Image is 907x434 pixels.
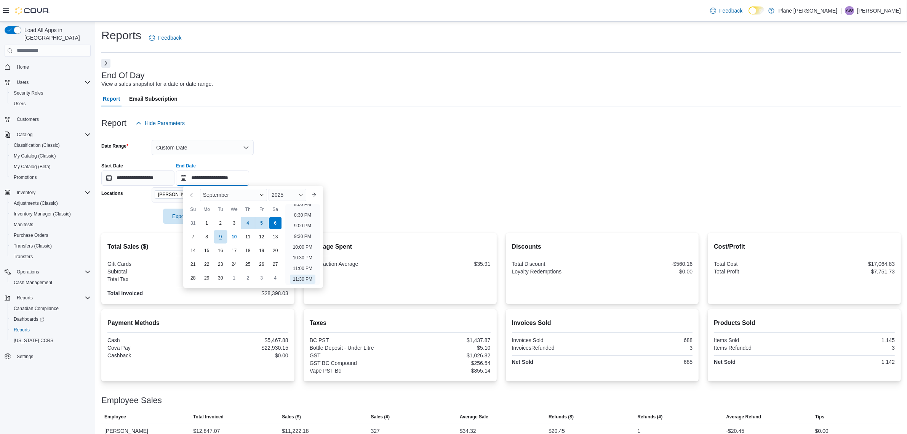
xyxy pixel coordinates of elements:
[11,88,46,98] a: Security Roles
[402,368,490,374] div: $855.14
[21,26,91,42] span: Load All Apps in [GEOGRAPHIC_DATA]
[857,6,901,15] p: [PERSON_NAME]
[242,244,254,257] div: day-18
[107,261,196,267] div: Gift Cards
[14,316,44,322] span: Dashboards
[201,244,213,257] div: day-15
[11,220,91,229] span: Manifests
[11,162,54,171] a: My Catalog (Beta)
[285,204,320,285] ul: Time
[11,278,91,287] span: Cash Management
[714,359,736,365] strong: Net Sold
[14,63,32,72] a: Home
[806,345,895,351] div: 3
[17,132,32,138] span: Catalog
[11,325,33,334] a: Reports
[14,78,91,87] span: Users
[714,345,803,351] div: Items Refunded
[806,268,895,275] div: $7,751.73
[155,190,205,199] span: Duncan
[14,62,91,72] span: Home
[11,173,91,182] span: Promotions
[14,254,33,260] span: Transfers
[214,244,227,257] div: day-16
[269,189,306,201] div: Button. Open the year selector. 2025 is currently selected.
[291,211,314,220] li: 8:30 PM
[186,216,282,285] div: September, 2025
[512,318,693,328] h2: Invoices Sold
[5,58,91,382] nav: Complex example
[187,258,199,270] div: day-21
[8,314,94,325] a: Dashboards
[101,143,128,149] label: Date Range
[290,264,315,273] li: 11:00 PM
[14,188,38,197] button: Inventory
[8,209,94,219] button: Inventory Manager (Classic)
[14,267,91,276] span: Operations
[11,241,91,251] span: Transfers (Classic)
[11,151,91,161] span: My Catalog (Classic)
[214,203,227,215] div: Tu
[282,414,301,420] span: Sales ($)
[2,267,94,277] button: Operations
[17,79,29,85] span: Users
[269,217,282,229] div: day-6
[11,151,59,161] a: My Catalog (Classic)
[11,325,91,334] span: Reports
[14,78,32,87] button: Users
[310,360,398,366] div: GST BC Compound
[201,203,213,215] div: Mo
[187,244,199,257] div: day-14
[291,200,314,209] li: 8:00 PM
[11,199,91,208] span: Adjustments (Classic)
[815,414,824,420] span: Tips
[11,99,91,108] span: Users
[228,258,240,270] div: day-24
[228,231,240,243] div: day-10
[14,293,91,302] span: Reports
[512,261,601,267] div: Total Discount
[840,6,842,15] p: |
[214,217,227,229] div: day-2
[101,80,213,88] div: View a sales snapshot for a date or date range.
[11,304,91,313] span: Canadian Compliance
[11,336,56,345] a: [US_STATE] CCRS
[310,318,491,328] h2: Taxes
[158,191,196,198] span: [PERSON_NAME]
[402,345,490,351] div: $5.10
[749,6,765,14] input: Dark Mode
[269,258,282,270] div: day-27
[460,414,488,420] span: Average Sale
[187,203,199,215] div: Su
[17,190,35,196] span: Inventory
[176,170,249,186] input: Press the down key to enter a popover containing a calendar. Press the escape key to close the po...
[11,278,55,287] a: Cash Management
[242,203,254,215] div: Th
[17,269,39,275] span: Operations
[11,304,62,313] a: Canadian Compliance
[714,337,803,343] div: Items Sold
[290,275,315,284] li: 11:30 PM
[11,315,91,324] span: Dashboards
[14,305,59,312] span: Canadian Compliance
[845,6,854,15] div: Auston Wilson
[14,90,43,96] span: Security Roles
[719,7,742,14] span: Feedback
[2,114,94,125] button: Customers
[228,272,240,284] div: day-1
[203,192,229,198] span: September
[193,414,224,420] span: Total Invoiced
[242,258,254,270] div: day-25
[512,359,534,365] strong: Net Sold
[806,337,895,343] div: 1,145
[107,345,196,351] div: Cova Pay
[107,337,196,343] div: Cash
[269,231,282,243] div: day-13
[11,231,51,240] a: Purchase Orders
[14,352,36,361] a: Settings
[11,220,36,229] a: Manifests
[256,231,268,243] div: day-12
[806,261,895,267] div: $17,064.83
[8,88,94,98] button: Security Roles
